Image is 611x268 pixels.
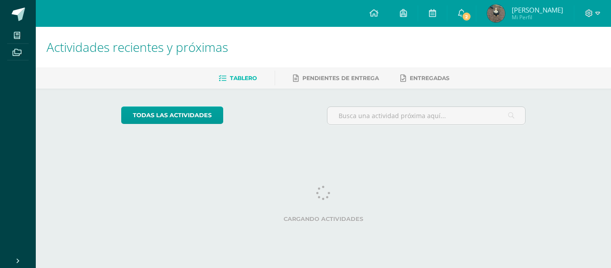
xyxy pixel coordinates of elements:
[512,13,563,21] span: Mi Perfil
[293,71,379,85] a: Pendientes de entrega
[410,75,450,81] span: Entregadas
[121,216,526,222] label: Cargando actividades
[302,75,379,81] span: Pendientes de entrega
[230,75,257,81] span: Tablero
[462,12,471,21] span: 2
[47,38,228,55] span: Actividades recientes y próximas
[400,71,450,85] a: Entregadas
[121,106,223,124] a: todas las Actividades
[512,5,563,14] span: [PERSON_NAME]
[219,71,257,85] a: Tablero
[327,107,526,124] input: Busca una actividad próxima aquí...
[487,4,505,22] img: cda4ca2107ef92bdb77e9bf5b7713d7b.png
